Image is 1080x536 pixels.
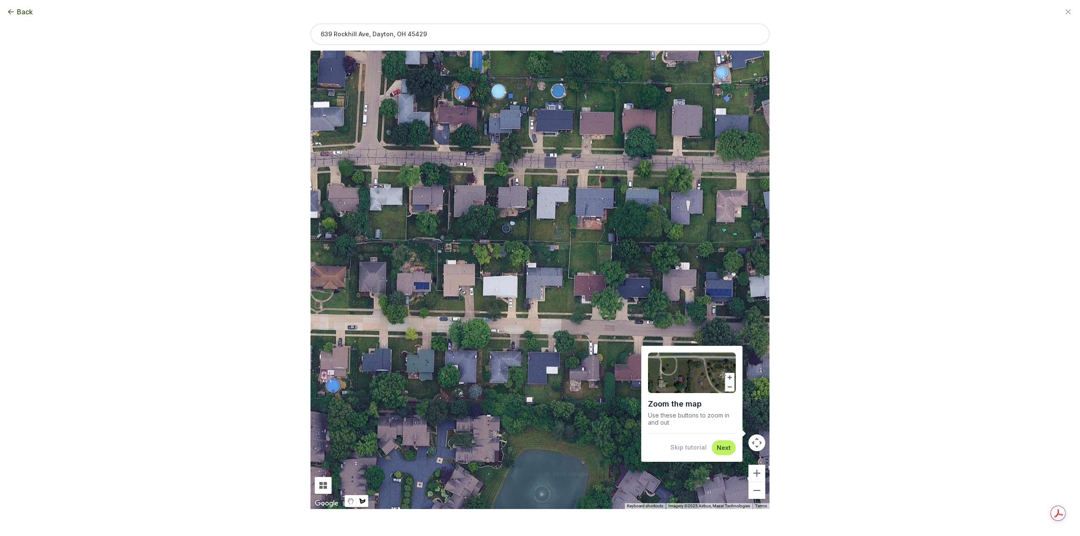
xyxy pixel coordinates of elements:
button: Next [717,444,731,452]
button: Skip tutorial [670,443,707,452]
button: Map camera controls [748,434,765,451]
h1: Zoom the map [648,396,736,412]
a: Open this area in Google Maps (opens a new window) [313,498,340,509]
span: Imagery ©2025 Airbus, Maxar Technologies [668,504,750,508]
a: Terms (opens in new tab) [755,504,767,508]
button: Draw a shape [356,495,368,507]
span: Back [17,7,33,17]
button: Stop drawing [345,495,356,507]
button: Back [7,7,33,17]
img: Google [313,498,340,509]
p: Use these buttons to zoom in and out [648,412,736,426]
button: Zoom out [748,482,765,499]
button: Zoom in [748,465,765,482]
button: Keyboard shortcuts [627,503,663,509]
img: Demo of zooming into a lawn area [648,353,736,393]
input: 639 Rockhill Ave, Dayton, OH 45429 [310,24,769,45]
button: Tilt map [315,477,332,494]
